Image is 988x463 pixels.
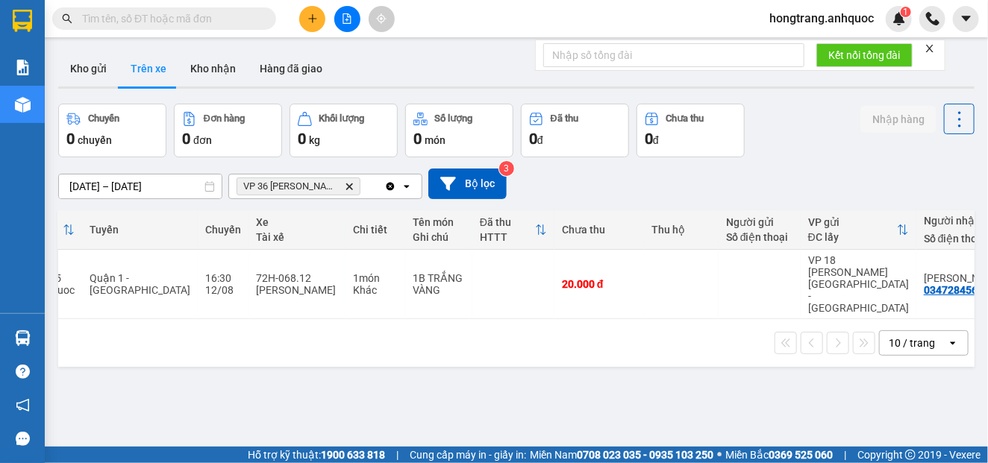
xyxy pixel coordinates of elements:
span: 0 [182,130,190,148]
span: question-circle [16,365,30,379]
button: caret-down [953,6,979,32]
button: Trên xe [119,51,178,86]
div: Chi tiết [353,224,398,236]
img: phone-icon [926,12,939,25]
button: Đã thu0đ [521,104,629,157]
sup: 1 [901,7,911,17]
button: aim [369,6,395,32]
span: đơn [193,134,212,146]
sup: 3 [499,161,514,176]
input: Selected VP 36 Lê Thành Duy - Bà Rịa. [363,179,365,194]
div: Người gửi [726,216,793,228]
button: Hàng đã giao [248,51,334,86]
div: 10 / trang [889,336,935,350]
span: message [16,432,30,446]
div: Khác [353,284,398,296]
div: 0347284567 [924,284,984,296]
span: đ [537,134,543,146]
span: Miền Nam [530,447,713,463]
span: 0 [298,130,306,148]
span: Quận 1 - [GEOGRAPHIC_DATA] [90,272,190,296]
div: 20.000 đ [562,278,637,290]
div: Chuyến [205,224,241,236]
button: Nhập hàng [860,106,937,133]
button: plus [299,6,325,32]
span: search [62,13,72,24]
span: 1 [903,7,908,17]
th: Toggle SortBy [801,210,916,250]
div: HTTT [480,231,535,243]
img: solution-icon [15,60,31,75]
div: VP gửi [808,216,897,228]
div: Tên món [413,216,465,228]
div: Thu hộ [651,224,711,236]
button: Chuyến0chuyến [58,104,166,157]
div: Chưa thu [666,113,704,124]
span: | [844,447,846,463]
div: Đã thu [480,216,535,228]
input: Nhập số tổng đài [543,43,804,67]
span: file-add [342,13,352,24]
strong: 0369 525 060 [769,449,833,461]
button: Kết nối tổng đài [816,43,913,67]
span: ⚪️ [717,452,722,458]
button: Đơn hàng0đơn [174,104,282,157]
div: 1B TRẮNG VÀNG [413,272,465,296]
th: Toggle SortBy [472,210,554,250]
span: 0 [66,130,75,148]
img: warehouse-icon [15,330,31,346]
span: | [396,447,398,463]
div: 72H-068.12 [256,272,338,284]
span: copyright [905,450,916,460]
span: Hỗ trợ kỹ thuật: [248,447,385,463]
span: đ [653,134,659,146]
svg: Clear all [384,180,396,192]
div: 1 món [353,272,398,284]
img: icon-new-feature [892,12,906,25]
span: 0 [529,130,537,148]
div: Tuyến [90,224,190,236]
img: logo-vxr [13,10,32,32]
span: Cung cấp máy in - giấy in: [410,447,526,463]
div: Số điện thoại [726,231,793,243]
span: 0 [645,130,653,148]
span: plus [307,13,318,24]
span: caret-down [960,12,973,25]
span: chuyến [78,134,112,146]
div: Ghi chú [413,231,465,243]
span: món [425,134,445,146]
strong: 1900 633 818 [321,449,385,461]
div: Đã thu [551,113,578,124]
span: Miền Bắc [725,447,833,463]
img: warehouse-icon [15,97,31,113]
button: Số lượng0món [405,104,513,157]
svg: open [947,337,959,349]
svg: Delete [345,182,354,191]
div: Đơn hàng [204,113,245,124]
span: close [925,43,935,54]
button: Khối lượng0kg [290,104,398,157]
div: Chuyến [88,113,119,124]
button: Bộ lọc [428,168,507,199]
span: VP 36 Lê Thành Duy - Bà Rịa, close by backspace [237,177,360,195]
div: Xe [256,216,338,228]
span: notification [16,398,30,412]
span: 0 [413,130,422,148]
span: hongtrang.anhquoc [757,9,886,28]
strong: 0708 023 035 - 0935 103 250 [577,449,713,461]
div: Tài xế [256,231,338,243]
div: 16:30 [205,272,241,284]
div: Chưa thu [562,224,637,236]
span: kg [309,134,320,146]
div: Số lượng [435,113,473,124]
input: Tìm tên, số ĐT hoặc mã đơn [82,10,258,27]
span: VP 36 Lê Thành Duy - Bà Rịa [243,180,339,192]
button: Kho gửi [58,51,119,86]
svg: open [401,180,413,192]
input: Select a date range. [59,174,222,198]
span: Kết nối tổng đài [828,47,901,63]
button: Kho nhận [178,51,248,86]
span: aim [376,13,387,24]
div: VP 18 [PERSON_NAME][GEOGRAPHIC_DATA] - [GEOGRAPHIC_DATA] [808,254,909,314]
div: [PERSON_NAME] [256,284,338,296]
